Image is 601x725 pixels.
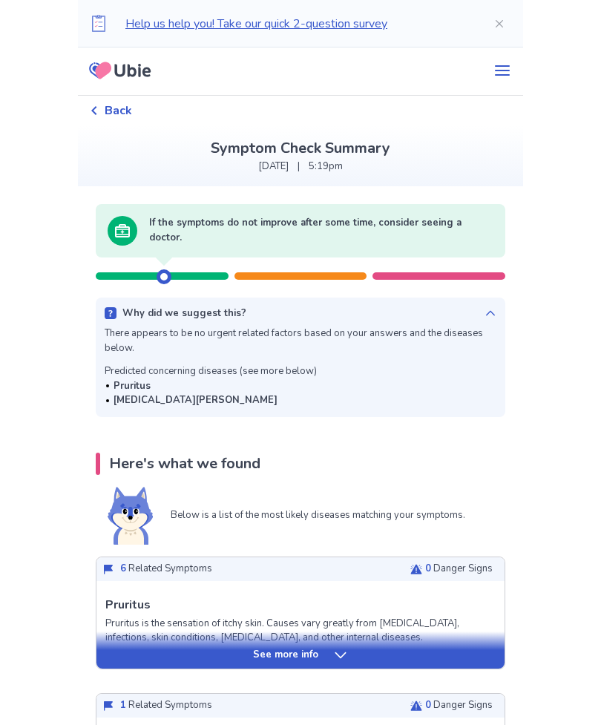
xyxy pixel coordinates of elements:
[90,137,511,160] p: Symptom Check Summary
[105,596,151,614] p: Pruritus
[122,306,246,321] p: Why did we suggest this?
[120,562,212,577] p: Related Symptoms
[482,56,523,85] button: menu
[109,453,260,475] p: Here's what we found
[258,160,289,174] p: [DATE]
[120,562,126,575] span: 6
[425,698,493,713] p: Danger Signs
[105,364,317,408] div: Predicted concerning diseases (see more below)
[114,379,151,393] b: Pruritus
[114,393,277,407] b: [MEDICAL_DATA][PERSON_NAME]
[105,327,496,355] p: There appears to be no urgent related factors based on your answers and the diseases below.
[253,648,318,663] p: See more info
[105,102,132,119] span: Back
[425,562,431,575] span: 0
[120,698,126,712] span: 1
[149,216,493,245] p: If the symptoms do not improve after some time, consider seeing a doctor.
[171,508,465,523] p: Below is a list of the most likely diseases matching your symptoms.
[425,562,493,577] p: Danger Signs
[120,698,212,713] p: Related Symptoms
[298,160,300,174] p: |
[105,617,496,646] p: Pruritus is the sensation of itchy skin. Causes vary greatly from [MEDICAL_DATA], infections, ski...
[125,15,470,33] p: Help us help you! Take our quick 2-question survey
[309,160,343,174] p: 5:19pm
[425,698,431,712] span: 0
[108,487,153,545] img: Shiba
